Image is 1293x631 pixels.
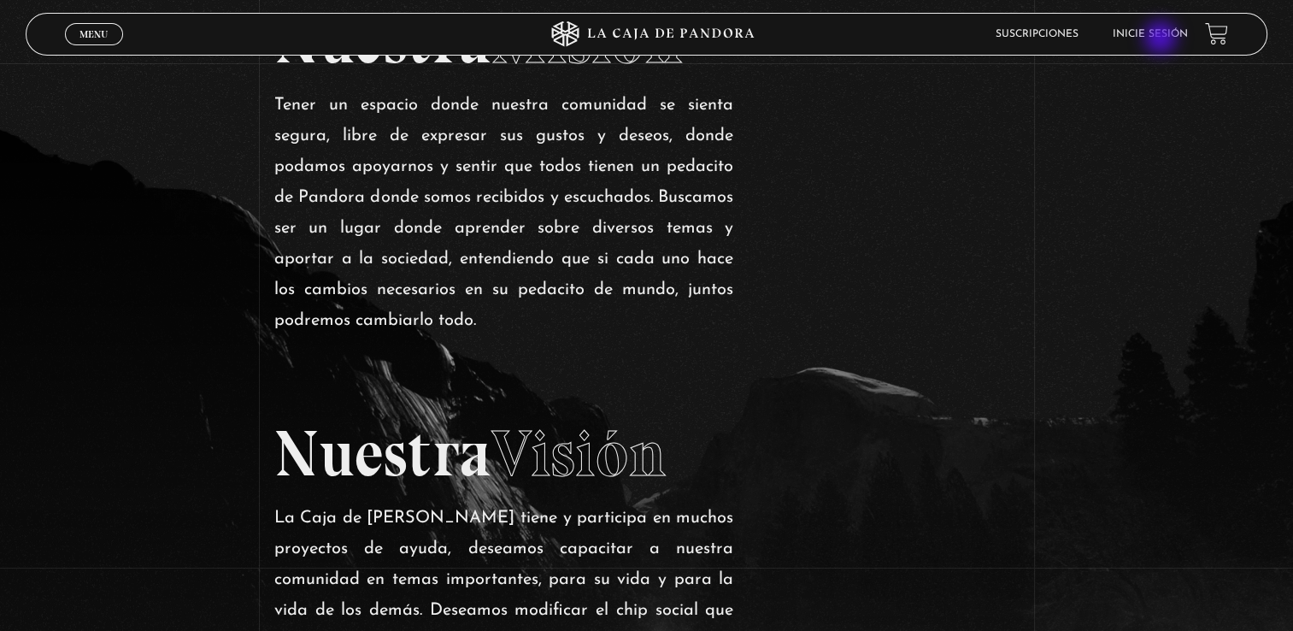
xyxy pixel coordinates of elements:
a: Inicie sesión [1113,29,1188,39]
h3: Nuestra [274,422,733,486]
p: Tener un espacio donde nuestra comunidad se sienta segura, libre de expresar sus gustos y deseos,... [274,90,733,336]
a: Suscripciones [996,29,1078,39]
span: Menu [79,29,108,39]
span: Misión [491,2,683,80]
span: Cerrar [73,44,114,56]
a: View your shopping cart [1205,22,1228,45]
h3: Nuestra [274,9,733,73]
span: Visión [491,415,667,492]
